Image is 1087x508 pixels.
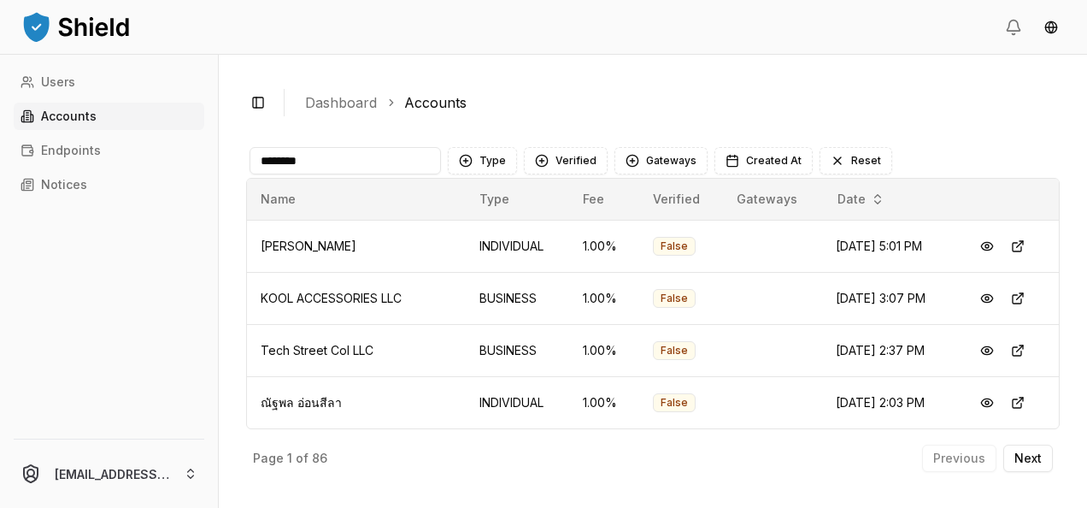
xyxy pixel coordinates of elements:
[723,179,822,220] th: Gateways
[261,395,342,410] span: ณัฐพล อ่อนสีลา
[820,147,892,174] button: Reset filters
[614,147,708,174] button: Gateways
[466,179,569,220] th: Type
[287,452,292,464] p: 1
[746,154,802,168] span: Created At
[261,291,402,305] span: KOOL ACCESSORIES LLC
[836,395,925,410] span: [DATE] 2:03 PM
[253,452,284,464] p: Page
[404,92,467,113] a: Accounts
[714,147,813,174] button: Created At
[836,239,922,253] span: [DATE] 5:01 PM
[831,186,891,213] button: Date
[1003,445,1053,472] button: Next
[41,179,87,191] p: Notices
[41,76,75,88] p: Users
[305,92,1046,113] nav: breadcrumb
[261,239,356,253] span: [PERSON_NAME]
[466,220,569,272] td: INDIVIDUAL
[1014,452,1042,464] p: Next
[569,179,638,220] th: Fee
[14,68,204,96] a: Users
[836,343,925,357] span: [DATE] 2:37 PM
[296,452,308,464] p: of
[247,179,466,220] th: Name
[639,179,723,220] th: Verified
[7,446,211,501] button: [EMAIL_ADDRESS][DOMAIN_NAME]
[41,145,101,157] p: Endpoints
[583,395,617,410] span: 1.00 %
[524,147,608,174] button: Verified
[466,376,569,428] td: INDIVIDUAL
[14,171,204,198] a: Notices
[466,324,569,376] td: BUSINESS
[305,92,377,113] a: Dashboard
[14,137,204,164] a: Endpoints
[448,147,517,174] button: Type
[55,465,170,483] p: [EMAIL_ADDRESS][DOMAIN_NAME]
[583,343,617,357] span: 1.00 %
[583,291,617,305] span: 1.00 %
[466,272,569,324] td: BUSINESS
[14,103,204,130] a: Accounts
[21,9,132,44] img: ShieldPay Logo
[312,452,327,464] p: 86
[41,110,97,122] p: Accounts
[583,239,617,253] span: 1.00 %
[836,291,925,305] span: [DATE] 3:07 PM
[261,343,373,357] span: Tech Street Col LLC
